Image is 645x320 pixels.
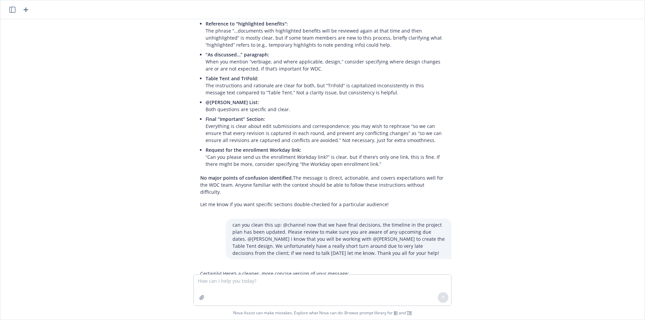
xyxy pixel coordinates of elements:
[206,97,445,114] li: Both questions are specific and clear.
[206,114,445,145] li: Everything is clear about edit submissions and correspondence; you may wish to rephrase “so we ca...
[206,50,445,74] li: When you mention “verbiage, and where applicable, design,” consider specifying where design chang...
[394,310,398,316] a: BI
[232,221,445,257] p: can you clean this up: @channel now that we have final decisions, the timeline in the project pla...
[206,116,265,122] span: Final “Important” Section:
[206,19,445,50] li: The phrase “…documents with highlighted benefits will be reviewed again at that time and then unh...
[200,174,445,195] p: The message is direct, actionable, and covers expectations well for the WDC team. Anyone familiar...
[407,310,412,316] a: TR
[3,306,642,320] span: Nova Assist can make mistakes. Explore what Nova can do: Browse prompt library for and
[200,175,293,181] span: No major points of confusion identified.
[206,75,258,82] span: Table Tent and TriFold:
[200,270,445,277] p: Certainly! Here’s a cleaner, more concise version of your message:
[206,145,445,169] li: “Can you please send us the enrollment Workday link?” is clear, but if there’s only one link, thi...
[206,99,259,105] span: @[PERSON_NAME] List:
[206,147,301,153] span: Request for the enrollment Workday link:
[206,20,288,27] span: Reference to "highlighted benefits":
[200,201,445,208] p: Let me know if you want specific sections double-checked for a particular audience!
[206,51,269,58] span: “As discussed…” paragraph:
[206,74,445,97] li: The instructions and rationale are clear for both, but “TriFold” is capitalized inconsistently in...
